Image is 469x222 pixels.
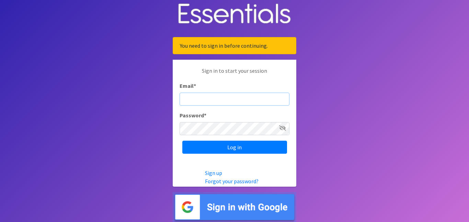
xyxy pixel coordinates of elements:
[205,170,222,176] a: Sign up
[205,178,259,185] a: Forgot your password?
[204,112,206,119] abbr: required
[173,37,296,54] div: You need to sign in before continuing.
[182,141,287,154] input: Log in
[180,67,289,82] p: Sign in to start your session
[180,111,206,119] label: Password
[194,82,196,89] abbr: required
[173,192,296,222] img: Sign in with Google
[180,82,196,90] label: Email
